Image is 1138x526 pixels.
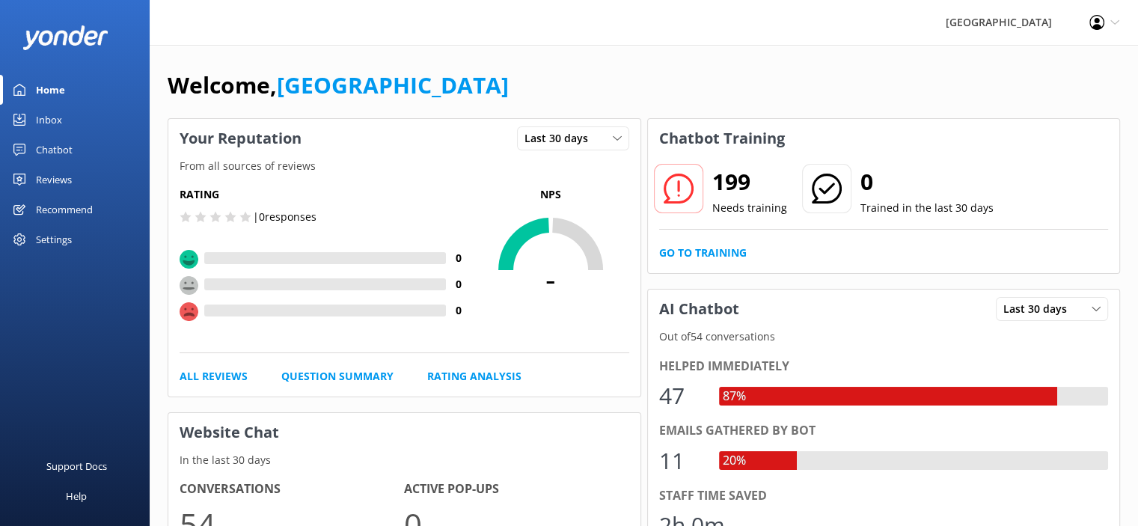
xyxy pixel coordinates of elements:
[253,209,316,225] p: | 0 responses
[472,260,629,297] span: -
[22,25,108,50] img: yonder-white-logo.png
[168,452,640,468] p: In the last 30 days
[860,164,994,200] h2: 0
[66,481,87,511] div: Help
[648,290,750,328] h3: AI Chatbot
[427,368,521,385] a: Rating Analysis
[404,480,628,499] h4: Active Pop-ups
[446,250,472,266] h4: 0
[168,119,313,158] h3: Your Reputation
[719,387,750,406] div: 87%
[36,224,72,254] div: Settings
[659,357,1109,376] div: Helped immediately
[659,245,747,261] a: Go to Training
[472,186,629,203] p: NPS
[648,328,1120,345] p: Out of 54 conversations
[168,413,640,452] h3: Website Chat
[180,186,472,203] h5: Rating
[659,486,1109,506] div: Staff time saved
[712,164,787,200] h2: 199
[446,276,472,293] h4: 0
[180,368,248,385] a: All Reviews
[712,200,787,216] p: Needs training
[277,70,509,100] a: [GEOGRAPHIC_DATA]
[36,105,62,135] div: Inbox
[1003,301,1076,317] span: Last 30 days
[46,451,107,481] div: Support Docs
[524,130,597,147] span: Last 30 days
[36,75,65,105] div: Home
[860,200,994,216] p: Trained in the last 30 days
[168,158,640,174] p: From all sources of reviews
[180,480,404,499] h4: Conversations
[659,443,704,479] div: 11
[36,165,72,195] div: Reviews
[648,119,796,158] h3: Chatbot Training
[168,67,509,103] h1: Welcome,
[281,368,394,385] a: Question Summary
[36,195,93,224] div: Recommend
[659,378,704,414] div: 47
[446,302,472,319] h4: 0
[36,135,73,165] div: Chatbot
[659,421,1109,441] div: Emails gathered by bot
[719,451,750,471] div: 20%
